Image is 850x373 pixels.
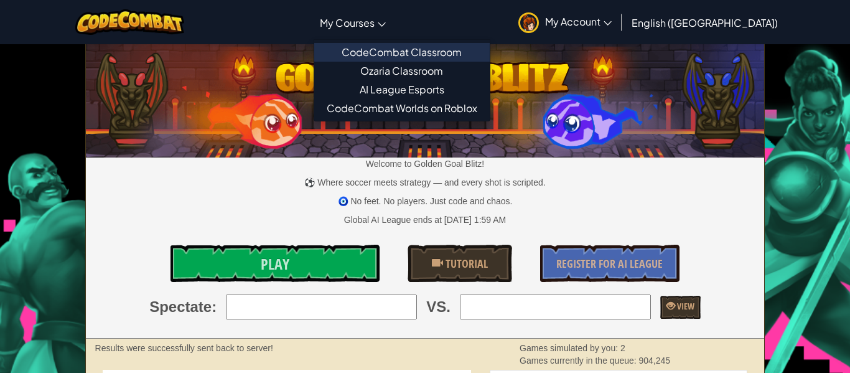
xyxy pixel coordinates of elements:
[95,343,273,353] strong: Results were successfully sent back to server!
[675,300,694,312] span: View
[86,39,765,158] img: Golden Goal
[408,245,512,282] a: Tutorial
[512,2,618,42] a: My Account
[314,99,490,118] a: CodeCombat Worlds on Roblox
[639,356,671,366] span: 904,245
[620,343,625,353] span: 2
[86,195,765,207] p: 🧿 No feet. No players. Just code and chaos.
[518,12,539,33] img: avatar
[632,16,778,29] span: English ([GEOGRAPHIC_DATA])
[314,6,392,39] a: My Courses
[443,256,488,271] span: Tutorial
[314,43,490,62] a: CodeCombat Classroom
[556,256,663,271] span: Register for AI League
[344,214,506,226] div: Global AI League ends at [DATE] 1:59 AM
[212,296,217,318] span: :
[320,16,375,29] span: My Courses
[314,62,490,80] a: Ozaria Classroom
[149,296,212,318] span: Spectate
[520,356,638,366] span: Games currently in the queue:
[314,80,490,99] a: AI League Esports
[520,343,620,353] span: Games simulated by you:
[426,296,451,318] span: VS.
[86,158,765,170] p: Welcome to Golden Goal Blitz!
[625,6,784,39] a: English ([GEOGRAPHIC_DATA])
[261,254,289,274] span: Play
[545,15,612,28] span: My Account
[86,176,765,189] p: ⚽ Where soccer meets strategy — and every shot is scripted.
[540,245,680,282] a: Register for AI League
[75,9,184,35] img: CodeCombat logo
